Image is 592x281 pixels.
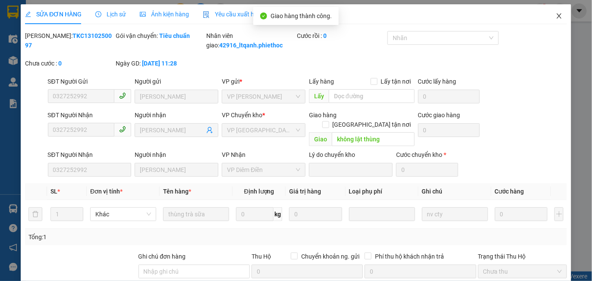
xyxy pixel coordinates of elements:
[372,252,447,261] span: Phí thu hộ khách nhận trả
[227,90,300,103] span: VP Trần Khát Chân
[25,59,114,68] div: Chưa cước :
[142,60,177,67] b: [DATE] 11:28
[244,188,274,195] span: Định lượng
[28,207,42,221] button: delete
[163,207,229,221] input: VD: Bàn, Ghế
[309,78,334,85] span: Lấy hàng
[95,11,126,18] span: Lịch sử
[289,188,321,195] span: Giá trị hàng
[206,127,213,134] span: user-add
[135,110,218,120] div: Người nhận
[203,11,293,18] span: Yêu cầu xuất hóa đơn điện tử
[116,31,205,41] div: Gói vận chuyển:
[298,252,363,261] span: Chuyển khoản ng. gửi
[227,163,300,176] span: VP Diêm Điền
[25,11,31,17] span: edit
[119,126,126,133] span: phone
[48,77,132,86] div: SĐT Người Gửi
[289,207,342,221] input: 0
[252,253,271,260] span: Thu Hộ
[206,31,295,50] div: Nhân viên giao:
[309,150,393,159] div: Lý do chuyển kho
[50,188,57,195] span: SL
[378,77,415,86] span: Lấy tận nơi
[25,31,114,50] div: [PERSON_NAME]:
[396,150,458,159] div: Cước chuyển kho
[139,253,186,260] label: Ghi chú đơn hàng
[274,207,282,221] span: kg
[478,252,567,261] div: Trạng thái Thu Hộ
[48,150,132,159] div: SĐT Người Nhận
[495,188,524,195] span: Cước hàng
[140,11,189,18] span: Ảnh kiện hàng
[418,123,480,137] input: Cước giao hàng
[116,59,205,68] div: Ngày GD:
[28,232,229,242] div: Tổng: 1
[90,188,123,195] span: Đơn vị tính
[309,132,332,146] span: Giao
[219,42,283,49] b: 42916_ltqanh.phiethoc
[119,92,126,99] span: phone
[495,207,548,221] input: 0
[297,31,386,41] div: Cước rồi :
[418,90,480,103] input: Cước lấy hàng
[332,132,414,146] input: Dọc đường
[422,207,488,221] input: Ghi Chú
[260,12,267,19] span: check-circle
[323,32,327,39] b: 0
[418,112,460,119] label: Cước giao hàng
[222,150,305,159] div: VP Nhận
[418,78,457,85] label: Cước lấy hàng
[556,12,563,19] span: close
[203,11,210,18] img: icon
[58,60,62,67] b: 0
[329,120,415,129] span: [GEOGRAPHIC_DATA] tận nơi
[271,12,332,19] span: Giao hàng thành công.
[547,4,571,28] button: Close
[222,77,305,86] div: VP gửi
[163,188,191,195] span: Tên hàng
[346,183,419,200] th: Loại phụ phí
[159,32,190,39] b: Tiêu chuẩn
[329,89,414,103] input: Dọc đường
[309,112,337,119] span: Giao hàng
[135,150,218,159] div: Người nhận
[95,208,151,221] span: Khác
[139,265,250,278] input: Ghi chú đơn hàng
[309,89,329,103] span: Lấy
[95,11,101,17] span: clock-circle
[227,124,300,137] span: VP Thái Bình
[48,110,132,120] div: SĐT Người Nhận
[483,265,562,278] span: Chưa thu
[222,112,262,119] span: VP Chuyển kho
[135,77,218,86] div: Người gửi
[140,11,146,17] span: picture
[554,207,564,221] button: plus
[419,183,491,200] th: Ghi chú
[25,11,82,18] span: SỬA ĐƠN HÀNG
